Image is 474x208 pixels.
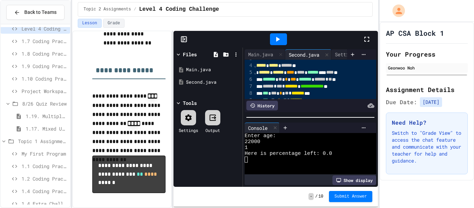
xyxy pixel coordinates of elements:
span: / [134,7,136,12]
h2: Your Progress [386,49,468,59]
div: Tools [183,99,197,107]
span: 22000 [245,139,260,145]
div: Main.java [186,66,240,73]
span: Project Workspace [22,88,67,95]
span: - [308,193,314,200]
span: 1.4 Coding Practice [22,188,67,195]
div: 9 [245,97,253,104]
h2: Assignment Details [386,85,468,94]
span: Enter age: [245,133,276,139]
span: Here is percentage left: 0.0 [245,151,332,157]
span: Due Date: [386,98,417,106]
div: Second.java [285,51,323,58]
div: Main.java [245,49,285,60]
span: 1.8 Coding Practice [22,50,67,57]
div: Settings [331,51,361,58]
div: Geonwoo Noh [388,65,466,71]
div: Console [245,124,271,132]
span: Fold line [253,63,257,68]
div: Console [245,123,280,133]
h1: AP CSA Block 1 [386,28,444,38]
button: Submit Answer [329,191,373,202]
span: 1.17. Mixed Up Code Practice 1.1-1.6 [26,125,67,132]
div: Show display [332,175,376,185]
div: Output [205,127,220,133]
div: Settings [179,127,198,133]
div: 8 [245,90,253,97]
span: 1.9 Coding Practice [22,63,67,70]
span: Topic 2 Assignments [84,7,131,12]
span: 1.1 Coding Practice [22,163,67,170]
span: Level 4 Coding Challenge [139,5,219,14]
div: 4 [245,62,253,69]
div: Settings [331,49,369,60]
button: Lesson [78,19,102,28]
span: My First Program [22,150,67,157]
span: 1.19. Multiple Choice Exercises for Unit 1a (1.1-1.6) [26,113,67,120]
span: 8/26 Quiz Review [22,100,67,107]
div: My Account [385,3,407,19]
span: Back to Teams [24,9,57,16]
div: 5 [245,69,253,76]
span: 1.7 Coding Practice [22,38,67,45]
span: 10 [318,194,323,199]
button: Back to Teams [6,5,65,20]
span: 1.4 Extra Challenge Problem [22,200,67,207]
div: Second.java [186,79,240,86]
span: Level 4 Coding Challenge [22,25,67,32]
span: Submit Answer [335,194,367,199]
div: Main.java [245,51,277,58]
span: 1 [245,145,248,151]
button: Grade [103,19,125,28]
div: Second.java [285,49,331,60]
span: [DATE] [420,97,442,107]
div: Files [183,51,197,58]
h3: Need Help? [392,118,462,127]
div: 6 [245,76,253,83]
span: 1.2 Coding Practice [22,175,67,182]
span: 1.10 Coding Practice [22,75,67,82]
div: 7 [245,83,253,90]
span: Fold line [253,69,257,75]
span: Topic 1 Assignments [18,138,67,145]
p: Switch to "Grade View" to access the chat feature and communicate with your teacher for help and ... [392,130,462,164]
div: History [246,101,278,110]
span: / [315,194,318,199]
